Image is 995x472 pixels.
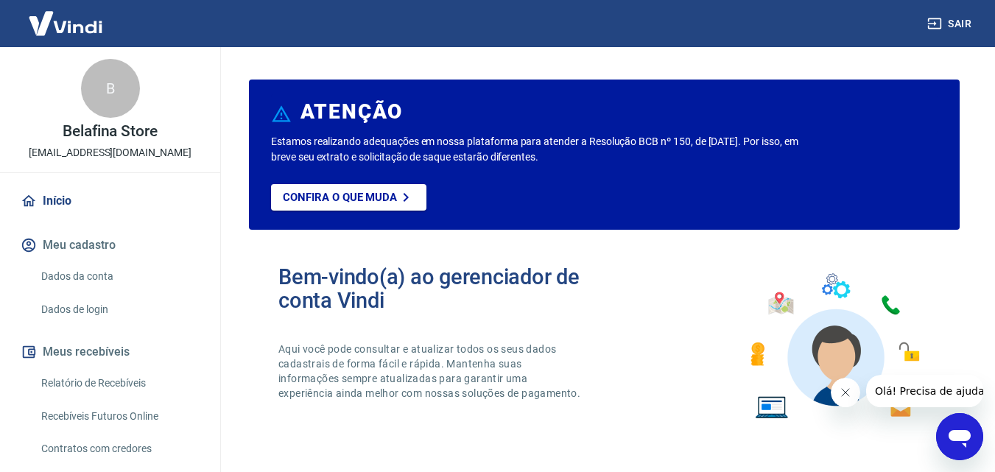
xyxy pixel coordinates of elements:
[18,336,203,368] button: Meus recebíveis
[924,10,977,38] button: Sair
[9,10,124,22] span: Olá! Precisa de ajuda?
[29,145,191,161] p: [EMAIL_ADDRESS][DOMAIN_NAME]
[271,134,804,165] p: Estamos realizando adequações em nossa plataforma para atender a Resolução BCB nº 150, de [DATE]....
[278,342,583,401] p: Aqui você pode consultar e atualizar todos os seus dados cadastrais de forma fácil e rápida. Mant...
[737,265,930,428] img: Imagem de um avatar masculino com diversos icones exemplificando as funcionalidades do gerenciado...
[63,124,158,139] p: Belafina Store
[81,59,140,118] div: B
[936,413,983,460] iframe: Botão para abrir a janela de mensagens
[283,191,397,204] p: Confira o que muda
[18,1,113,46] img: Vindi
[18,229,203,261] button: Meu cadastro
[278,265,605,312] h2: Bem-vindo(a) ao gerenciador de conta Vindi
[35,295,203,325] a: Dados de login
[271,184,426,211] a: Confira o que muda
[35,401,203,432] a: Recebíveis Futuros Online
[18,185,203,217] a: Início
[35,368,203,398] a: Relatório de Recebíveis
[300,105,403,119] h6: ATENÇÃO
[35,261,203,292] a: Dados da conta
[866,375,983,407] iframe: Mensagem da empresa
[35,434,203,464] a: Contratos com credores
[831,378,860,407] iframe: Fechar mensagem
